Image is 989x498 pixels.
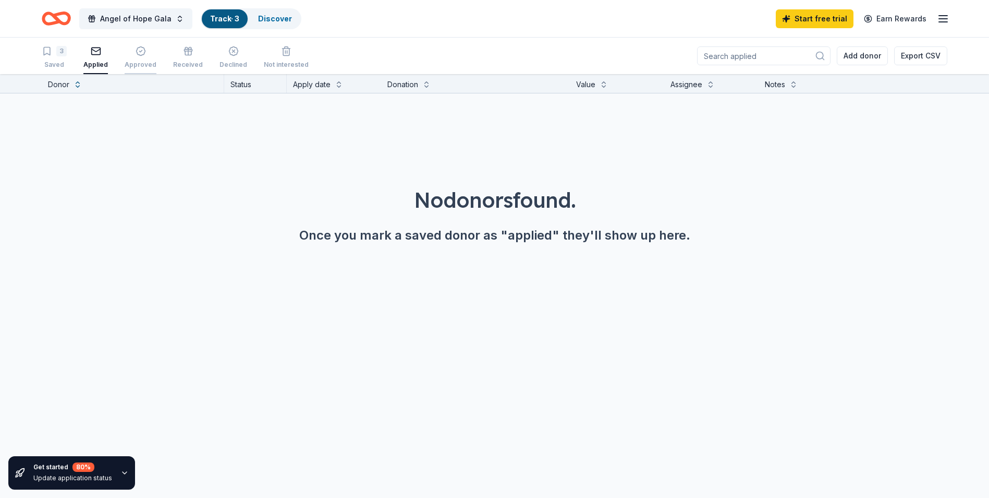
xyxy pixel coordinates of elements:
[697,46,831,65] input: Search applied
[765,78,785,91] div: Notes
[894,46,947,65] button: Export CSV
[264,61,309,69] div: Not interested
[173,61,203,69] div: Received
[201,8,301,29] button: Track· 3Discover
[125,42,156,74] button: Approved
[219,61,247,69] div: Declined
[33,474,112,482] div: Update application status
[33,463,112,472] div: Get started
[776,9,853,28] a: Start free trial
[48,78,69,91] div: Donor
[258,14,292,23] a: Discover
[224,74,287,93] div: Status
[72,463,94,472] div: 80 %
[83,61,108,69] div: Applied
[100,13,172,25] span: Angel of Hope Gala
[79,8,192,29] button: Angel of Hope Gala
[858,9,933,28] a: Earn Rewards
[42,61,67,69] div: Saved
[293,78,331,91] div: Apply date
[576,78,595,91] div: Value
[670,78,702,91] div: Assignee
[42,42,67,74] button: 3Saved
[83,42,108,74] button: Applied
[125,61,156,69] div: Approved
[210,14,239,23] a: Track· 3
[264,42,309,74] button: Not interested
[387,78,418,91] div: Donation
[837,46,888,65] button: Add donor
[56,46,67,56] div: 3
[25,185,964,215] div: No donors found.
[173,42,203,74] button: Received
[25,227,964,244] div: Once you mark a saved donor as "applied" they'll show up here.
[219,42,247,74] button: Declined
[42,6,71,31] a: Home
